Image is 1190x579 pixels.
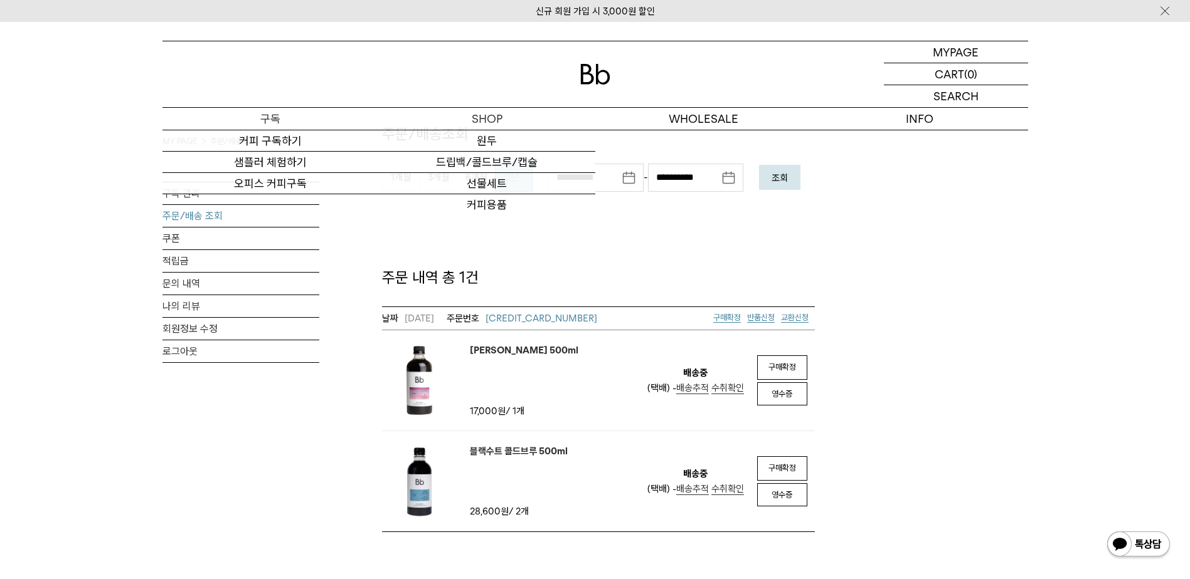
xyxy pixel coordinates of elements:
[884,63,1028,85] a: CART (0)
[162,108,379,130] a: 구독
[1106,530,1171,560] img: 카카오톡 채널 1:1 채팅 버튼
[747,313,775,322] span: 반품신청
[162,295,319,317] a: 나의 리뷰
[676,483,709,495] a: 배송추적
[647,380,744,395] div: (택배) -
[772,172,788,184] em: 조회
[382,343,457,418] img: 재미 콜드브루 500ml
[747,313,775,323] a: 반품신청
[768,362,796,372] span: 구매확정
[470,404,576,419] td: / 1개
[379,108,595,130] a: SHOP
[772,490,792,499] span: 영수증
[379,173,595,194] a: 선물세트
[162,152,379,173] a: 샘플러 체험하기
[781,313,809,323] a: 교환신청
[162,250,319,272] a: 적립금
[470,504,529,519] td: / 2개
[757,456,807,481] a: 구매확정
[470,506,509,517] strong: 28,600원
[548,164,743,192] div: -
[935,63,964,85] p: CART
[757,382,807,406] a: 영수증
[379,152,595,173] a: 드립백/콜드브루/캡슐
[379,130,595,152] a: 원두
[447,311,597,326] a: [CREDIT_CARD_NUMBER]
[580,64,610,85] img: 로고
[713,313,741,322] span: 구매확정
[536,6,655,17] a: 신규 회원 가입 시 3,000원 할인
[772,389,792,399] span: 영수증
[711,483,744,495] a: 수취확인
[781,313,809,322] span: 교환신청
[470,405,506,417] strong: 17,000원
[379,194,595,216] a: 커피용품
[470,444,568,459] a: 블랙수트 콜드브루 500ml
[713,313,741,323] a: 구매확정
[683,365,708,380] em: 배송중
[486,313,597,324] span: [CREDIT_CARD_NUMBER]
[162,273,319,295] a: 문의 내역
[162,205,319,227] a: 주문/배송 조회
[382,123,815,145] p: 주문/배송조회
[647,481,744,496] div: (택배) -
[757,355,807,380] a: 구매확정
[768,463,796,472] span: 구매확정
[933,41,979,63] p: MYPAGE
[757,483,807,507] a: 영수증
[382,311,434,326] em: [DATE]
[683,466,708,481] em: 배송중
[162,340,319,362] a: 로그아웃
[595,108,812,130] p: WHOLESALE
[382,267,815,288] p: 주문 내역 총 1건
[711,382,744,394] a: 수취확인
[812,108,1028,130] p: INFO
[162,173,379,194] a: 오피스 커피구독
[470,343,578,358] a: [PERSON_NAME] 500ml
[884,41,1028,63] a: MYPAGE
[676,382,709,394] a: 배송추적
[759,165,800,190] button: 조회
[162,318,319,340] a: 회원정보 수정
[382,444,457,519] img: 블랙수트 콜드브루 500ml
[933,85,979,107] p: SEARCH
[162,227,319,249] a: 쿠폰
[964,63,977,85] p: (0)
[162,130,379,152] a: 커피 구독하기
